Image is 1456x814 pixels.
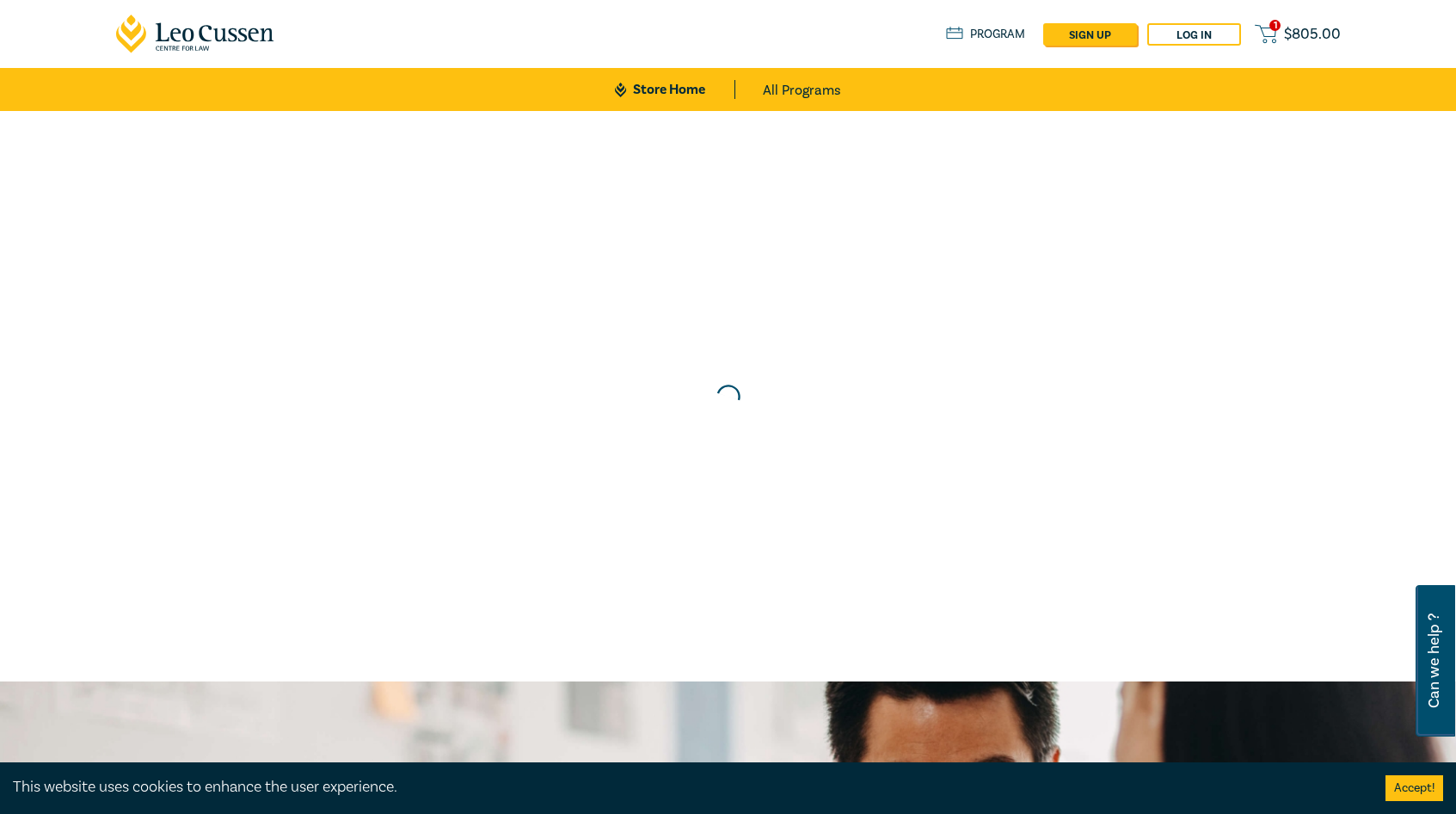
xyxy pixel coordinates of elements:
[1426,595,1442,726] span: Can we help ?
[1269,20,1281,31] span: 1
[13,776,1360,799] div: This website uses cookies to enhance the user experience.
[1043,23,1137,46] a: sign up
[1385,775,1443,801] button: Accept cookies
[615,80,734,99] a: Store Home
[946,25,1026,44] a: Program
[763,68,841,111] a: All Programs
[1284,25,1341,44] span: $ 805.00
[1147,23,1241,46] a: Log in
